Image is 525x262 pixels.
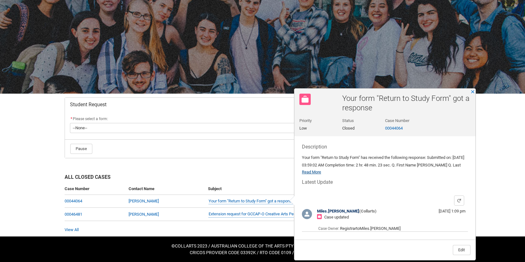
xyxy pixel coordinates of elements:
[302,144,468,150] span: Description
[302,209,312,219] img: Miles.Thomas ()
[439,209,465,213] a: [DATE] 1:09 pm
[470,89,475,94] button: Close
[385,118,427,125] div: Case Number
[324,215,349,219] span: Case updated
[302,170,321,174] a: Read More
[317,209,359,213] a: Miles.[PERSON_NAME]
[454,195,464,206] button: Refresh this feed
[205,183,347,195] th: Subject
[359,209,377,213] span: (Collarts)
[65,212,82,217] a: 00046481
[302,154,468,169] div: Your form "Return to Study Form" has received the following response: Submitted on: [DATE] 03:59:...
[209,198,294,205] a: Your form "Return to Study Form" got a response
[340,226,356,231] span: Registrar
[65,173,460,183] h2: All Closed Cases
[342,94,470,112] lightning-formatted-text: Your form "Return to Study Form" got a response
[299,126,307,131] span: Low
[70,144,92,154] button: Pause
[342,126,355,131] span: Closed
[65,183,126,195] th: Case Number
[65,199,82,203] a: 00044064
[360,226,401,231] span: Miles.[PERSON_NAME]
[73,117,108,121] span: Please select a form:
[318,226,338,231] span: Case Owner
[458,245,465,255] div: Edit
[294,89,476,136] header: Highlights panel header
[302,193,468,232] div: Feed
[385,126,403,131] a: 00044064
[209,211,310,218] a: Extension request for GCCAP-O Creative Arts Pedagogies
[302,179,468,185] span: Latest Update
[129,212,159,217] a: [PERSON_NAME]
[65,97,460,158] article: Redu_Student_Request flow
[299,94,311,105] img: Case
[129,199,159,203] a: [PERSON_NAME]
[65,227,79,232] a: View All Cases
[318,225,468,232] li: to
[126,183,205,195] th: Contact Name
[71,117,72,121] abbr: required
[70,102,107,108] span: Student Request
[453,245,470,255] a: Edit
[299,118,341,125] div: Priority
[342,118,384,125] div: Status
[302,214,317,218] a: Miles.Thomas ()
